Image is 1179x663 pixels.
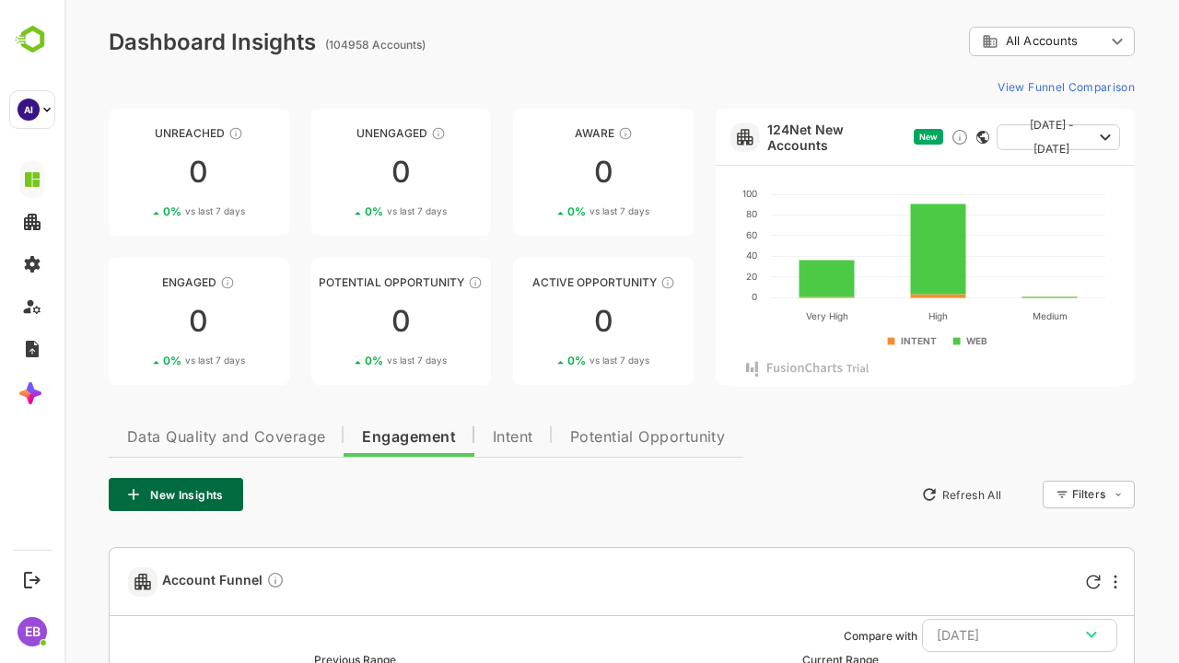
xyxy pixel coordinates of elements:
[682,229,693,240] text: 60
[44,275,225,289] div: Engaged
[858,619,1053,652] button: [DATE]
[886,128,905,146] div: Discover new ICP-fit accounts showing engagement — via intent surges, anonymous website visits, L...
[449,275,629,289] div: Active Opportunity
[503,354,585,367] div: 0 %
[703,122,842,153] a: 124Net New Accounts
[449,109,629,236] a: AwareThese accounts have just entered the buying cycle and need further nurturing00%vs last 7 days
[322,354,382,367] span: vs last 7 days
[932,124,1056,150] button: [DATE] - [DATE]
[121,354,181,367] span: vs last 7 days
[99,204,181,218] div: 0 %
[44,29,251,55] div: Dashboard Insights
[947,113,1028,161] span: [DATE] - [DATE]
[247,307,427,336] div: 0
[300,204,382,218] div: 0 %
[506,430,661,445] span: Potential Opportunity
[687,291,693,302] text: 0
[926,72,1070,101] button: View Funnel Comparison
[247,109,427,236] a: UnengagedThese accounts have not shown enough engagement and need nurturing00%vs last 7 days
[9,22,56,57] img: BambooboxLogoMark.f1c84d78b4c51b1a7b5f700c9845e183.svg
[261,38,367,52] ag: (104958 Accounts)
[367,126,381,141] div: These accounts have not shown enough engagement and need nurturing
[99,354,181,367] div: 0 %
[596,275,611,290] div: These accounts have open opportunities which might be at any of the Sales Stages
[298,430,391,445] span: Engagement
[872,623,1038,647] div: [DATE]
[44,109,225,236] a: UnreachedThese accounts have not been engaged with for a defined time period00%vs last 7 days
[322,204,382,218] span: vs last 7 days
[678,188,693,199] text: 100
[449,157,629,187] div: 0
[554,126,568,141] div: These accounts have just entered the buying cycle and need further nurturing
[741,310,784,322] text: Very High
[247,126,427,140] div: Unengaged
[63,430,261,445] span: Data Quality and Coverage
[525,354,585,367] span: vs last 7 days
[121,204,181,218] span: vs last 7 days
[941,34,1013,48] span: All Accounts
[247,157,427,187] div: 0
[682,271,693,282] text: 20
[968,310,1003,321] text: Medium
[864,310,883,322] text: High
[682,208,693,219] text: 80
[848,480,945,509] button: Refresh All
[18,617,47,646] div: EB
[428,430,469,445] span: Intent
[44,478,179,511] button: New Insights
[449,307,629,336] div: 0
[18,99,40,121] div: AI
[98,571,220,592] span: Account Funnel
[917,33,1041,50] div: All Accounts
[300,354,382,367] div: 0 %
[247,258,427,385] a: Potential OpportunityThese accounts are MQAs and can be passed on to Inside Sales00%vs last 7 days
[449,126,629,140] div: Aware
[202,571,220,592] div: Compare Funnel to any previous dates, and click on any plot in the current funnel to view the det...
[44,307,225,336] div: 0
[503,204,585,218] div: 0 %
[855,132,873,142] span: New
[779,629,853,643] ag: Compare with
[1049,575,1053,589] div: More
[164,126,179,141] div: These accounts have not been engaged with for a defined time period
[403,275,418,290] div: These accounts are MQAs and can be passed on to Inside Sales
[912,131,925,144] div: This card does not support filter and segments
[1006,478,1070,511] div: Filters
[449,258,629,385] a: Active OpportunityThese accounts have open opportunities which might be at any of the Sales Stage...
[156,275,170,290] div: These accounts are warm, further nurturing would qualify them to MQAs
[1008,487,1041,501] div: Filters
[44,126,225,140] div: Unreached
[19,567,44,592] button: Logout
[905,24,1070,60] div: All Accounts
[44,157,225,187] div: 0
[1021,575,1036,589] div: Refresh
[682,250,693,261] text: 40
[525,204,585,218] span: vs last 7 days
[44,258,225,385] a: EngagedThese accounts are warm, further nurturing would qualify them to MQAs00%vs last 7 days
[247,275,427,289] div: Potential Opportunity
